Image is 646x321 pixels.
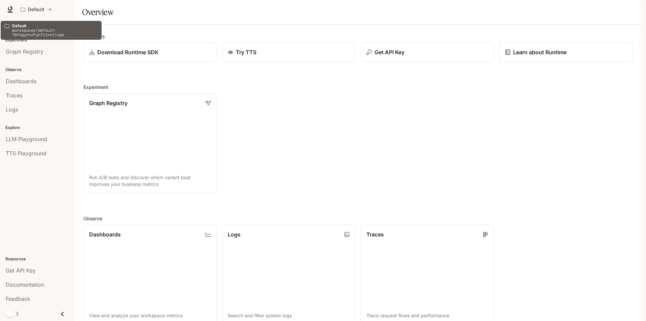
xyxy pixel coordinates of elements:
[374,48,404,56] p: Get API Key
[82,5,113,19] h1: Overview
[83,33,633,40] h2: Shortcuts
[89,99,128,107] p: Graph Registry
[89,312,211,319] p: View and analyze your workspace metrics
[12,24,98,28] p: Default
[228,312,350,319] p: Search and filter system logs
[222,42,355,62] a: Try TTS
[12,28,98,37] p: workspaces/default-7wfqgyhidfyh7ojnxiloga
[361,42,494,62] button: Get API Key
[89,230,121,238] p: Dashboards
[89,174,211,188] p: Run A/B tests and discover which variant best improves your business metrics
[366,230,384,238] p: Traces
[513,48,567,56] p: Learn about Runtime
[17,3,55,16] button: All workspaces
[83,42,217,62] a: Download Runtime SDK
[28,7,44,12] p: Default
[236,48,256,56] p: Try TTS
[83,93,217,193] a: Graph RegistryRun A/B tests and discover which variant best improves your business metrics
[83,215,633,222] h2: Observe
[228,230,241,238] p: Logs
[97,48,158,56] p: Download Runtime SDK
[83,84,633,91] h2: Experiment
[499,42,633,62] a: Learn about Runtime
[366,312,488,319] p: Trace request flows and performance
